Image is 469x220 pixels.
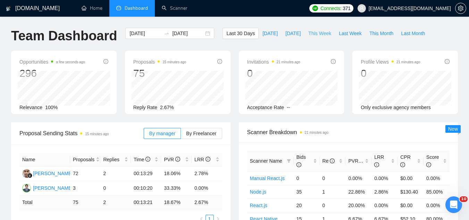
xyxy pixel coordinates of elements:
td: 0 [294,171,320,185]
time: 21 minutes ago [396,60,420,64]
td: 33.33% [161,181,192,196]
th: Proposals [70,153,101,166]
span: Relevance [19,105,42,110]
td: 22.86% [345,185,371,198]
span: dashboard [116,6,121,10]
span: LRR [374,154,384,168]
td: 0.00% [424,198,450,212]
a: React.js [250,203,268,208]
span: Invitations [247,58,300,66]
img: upwork-logo.png [312,6,318,11]
a: MA[PERSON_NAME] [PERSON_NAME] [22,185,114,190]
td: 0.00% [371,171,397,185]
span: info-circle [217,59,222,64]
span: New [448,126,458,132]
span: CPR [400,154,411,168]
span: [DATE] [285,30,301,37]
span: setting [455,6,466,11]
span: 10 [460,196,468,202]
span: Replies [103,156,123,163]
span: filter [287,159,291,163]
a: Node.js [250,189,266,195]
span: Score [426,154,439,168]
span: PVR [348,158,365,164]
td: $130.40 [397,185,424,198]
span: Acceptance Rate [247,105,284,110]
td: 2 [100,166,131,181]
button: Last 30 Days [223,28,259,39]
span: info-circle [426,162,431,167]
span: Opportunities [19,58,85,66]
span: info-circle [175,157,180,162]
a: AI[PERSON_NAME] [22,170,73,176]
button: This Week [304,28,335,39]
span: By manager [149,131,175,136]
iframe: Intercom live chat [445,196,462,213]
span: Proposal Sending Stats [19,129,144,138]
td: 0 [320,198,346,212]
img: logo [6,3,11,14]
span: This Month [369,30,393,37]
td: 0.00% [345,171,371,185]
td: 00:13:21 [131,196,161,209]
span: Last 30 Days [226,30,255,37]
td: $0.00 [397,171,424,185]
a: searchScanner [162,5,187,11]
span: 371 [343,5,350,12]
span: swap-right [164,31,169,36]
a: homeHome [82,5,102,11]
td: 0 [100,181,131,196]
span: Profile Views [361,58,420,66]
span: info-circle [206,157,210,162]
span: Bids [296,154,306,168]
img: gigradar-bm.png [27,173,32,178]
div: [PERSON_NAME] [PERSON_NAME] [33,184,114,192]
span: PVR [164,157,180,162]
span: [DATE] [262,30,278,37]
button: setting [455,3,466,14]
td: 2 [100,196,131,209]
span: filter [285,156,292,166]
td: 0.00% [192,181,222,196]
span: Proposals [73,156,94,163]
td: 18.67 % [161,196,192,209]
span: Scanner Breakdown [247,128,450,137]
span: Only exclusive agency members [361,105,431,110]
div: 0 [247,67,300,80]
span: info-circle [330,158,335,163]
span: info-circle [374,162,379,167]
div: 0 [361,67,420,80]
span: Last Week [339,30,362,37]
button: Last Week [335,28,366,39]
span: This Week [308,30,331,37]
td: Total [19,196,70,209]
span: info-circle [296,162,301,167]
span: Scanner Name [250,158,282,164]
time: a few seconds ago [56,60,85,64]
span: Time [134,157,150,162]
span: By Freelancer [186,131,216,136]
span: Connects: [320,5,341,12]
span: 100% [45,105,58,110]
td: 2.86% [371,185,397,198]
span: Last Month [401,30,425,37]
span: info-circle [103,59,108,64]
span: Proposals [133,58,186,66]
td: 0.00% [424,171,450,185]
time: 21 minutes ago [305,131,328,135]
button: [DATE] [282,28,304,39]
td: $0.00 [397,198,424,212]
td: 0 [320,171,346,185]
span: 2.67% [160,105,174,110]
td: 3 [70,181,101,196]
td: 2.78% [192,166,222,181]
a: setting [455,6,466,11]
div: 296 [19,67,85,80]
td: 1 [320,185,346,198]
time: 15 minutes ago [85,132,109,136]
span: LRR [194,157,210,162]
span: info-circle [331,59,336,64]
td: 18.06% [161,166,192,181]
td: 00:10:20 [131,181,161,196]
input: Start date [129,30,161,37]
